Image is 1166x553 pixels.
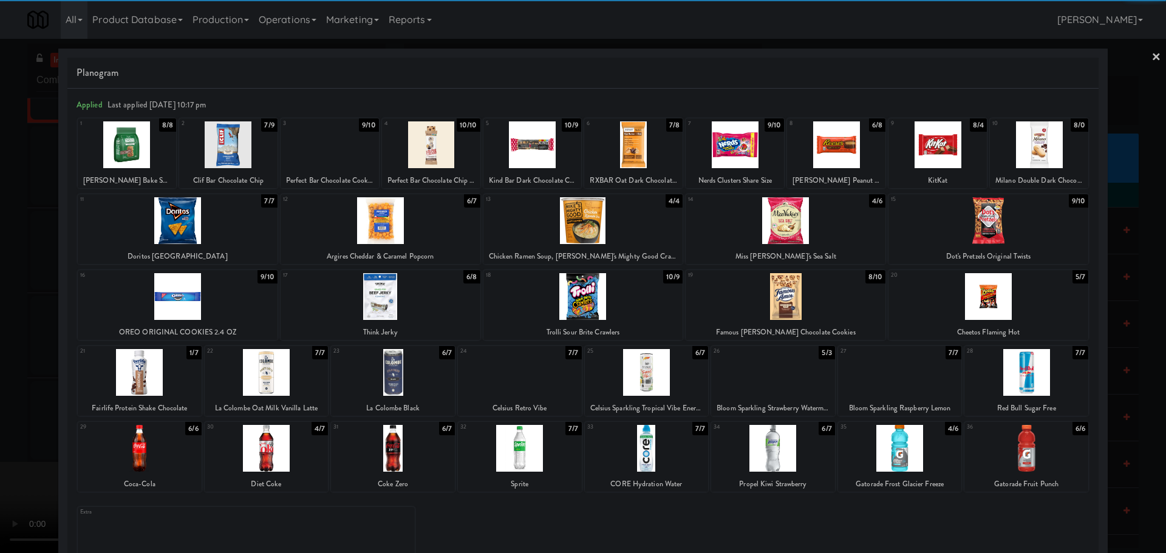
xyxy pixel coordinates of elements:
div: 265/3Bloom Sparkling Strawberry Watermelon [711,346,835,416]
div: 5/7 [1072,270,1088,283]
div: 34 [714,422,773,432]
div: Chicken Ramen Soup, [PERSON_NAME]'s Mighty Good Craft Ramen [483,249,683,264]
div: 4/4 [666,194,683,208]
div: 6/6 [185,422,201,435]
div: 277/7Bloom Sparkling Raspberry Lemon [838,346,962,416]
div: Milano Double Dark Chocolate Cookies [990,173,1088,188]
div: 7/7 [565,346,581,359]
div: Dot's Pretzels Original Twists [890,249,1086,264]
div: Bloom Sparkling Strawberry Watermelon [711,401,835,416]
div: 26 [714,346,773,356]
div: 410/10Perfect Bar Chocolate Chip Peanut [382,118,480,188]
div: 6/7 [819,422,834,435]
div: Coke Zero [333,477,453,492]
div: Argires Cheddar & Caramel Popcorn [282,249,479,264]
div: 4 [384,118,431,129]
div: 29 [80,422,140,432]
div: Famous [PERSON_NAME] Chocolate Cookies [686,325,885,340]
div: 205/7Cheetos Flaming Hot [888,270,1088,340]
div: Sprite [460,477,580,492]
div: 247/7Celsius Retro Vibe [458,346,582,416]
div: 296/6Coca-Cola [78,422,202,492]
div: 19 [688,270,785,280]
div: 287/7Red Bull Sugar Free [964,346,1088,416]
div: 8 [789,118,836,129]
div: 227/7La Colombe Oat Milk Vanilla Latte [205,346,329,416]
div: Red Bull Sugar Free [966,401,1086,416]
div: Cheetos Flaming Hot [888,325,1088,340]
div: OREO ORIGINAL COOKIES 2.4 OZ [80,325,276,340]
div: 9 [891,118,938,129]
div: 126/7Argires Cheddar & Caramel Popcorn [281,194,480,264]
div: 354/6Gatorade Frost Glacier Freeze [838,422,962,492]
div: Red Bull Sugar Free [964,401,1088,416]
div: Gatorade Fruit Punch [964,477,1088,492]
div: 4/6 [945,422,961,435]
div: 7/7 [565,422,581,435]
div: Doritos [GEOGRAPHIC_DATA] [80,249,276,264]
div: Doritos [GEOGRAPHIC_DATA] [78,249,278,264]
div: Clif Bar Chocolate Chip [181,173,276,188]
div: 36 [967,422,1026,432]
div: Miss [PERSON_NAME]'s Sea Salt [687,249,884,264]
div: Perfect Bar Chocolate Chip Peanut [384,173,479,188]
div: 31 [333,422,393,432]
div: Dot's Pretzels Original Twists [888,249,1088,264]
div: 327/7Sprite [458,422,582,492]
div: 10/9 [663,270,683,283]
div: 134/4Chicken Ramen Soup, [PERSON_NAME]'s Mighty Good Craft Ramen [483,194,683,264]
div: 35 [840,422,900,432]
div: [PERSON_NAME] Peanut Butter Cups [789,173,884,188]
div: Nerds Clusters Share Size [687,173,782,188]
div: Trolli Sour Brite Crawlers [485,325,681,340]
div: La Colombe Black [333,401,453,416]
div: 7/7 [946,346,961,359]
div: 9/10 [765,118,784,132]
div: 79/10Nerds Clusters Share Size [686,118,784,188]
div: [PERSON_NAME] Peanut Butter Cups [787,173,885,188]
div: 6/7 [464,194,480,208]
div: Miss [PERSON_NAME]'s Sea Salt [686,249,885,264]
div: 9/10 [1069,194,1088,208]
div: 346/7Propel Kiwi Strawberry [711,422,835,492]
div: Perfect Bar Chocolate Cookie Dough [282,173,377,188]
div: 18/8[PERSON_NAME] Bake Shop Tiny Chocolate Chip Cookies [78,118,176,188]
div: 7/9 [261,118,277,132]
div: Fairlife Protein Shake Chocolate [78,401,202,416]
div: 1/7 [186,346,201,359]
div: 98/4KitKat [888,118,987,188]
div: Gatorade Fruit Punch [966,477,1086,492]
div: 316/7Coke Zero [331,422,455,492]
span: Planogram [77,64,1089,82]
div: 5/3 [819,346,834,359]
div: 9/10 [359,118,378,132]
div: Kind Bar Dark Chocolate Cherry Cashew [485,173,580,188]
div: 9/10 [257,270,277,283]
div: 15 [891,194,988,205]
div: 10/9 [562,118,581,132]
div: Trolli Sour Brite Crawlers [483,325,683,340]
div: 7 [688,118,735,129]
div: 144/6Miss [PERSON_NAME]'s Sea Salt [686,194,885,264]
img: Micromart [27,9,49,30]
div: Propel Kiwi Strawberry [713,477,833,492]
div: 5 [486,118,533,129]
div: KitKat [890,173,985,188]
div: Perfect Bar Chocolate Chip Peanut [382,173,480,188]
div: Celsius Sparkling Tropical Vibe Energy Drink [587,401,707,416]
div: 6/7 [692,346,708,359]
div: La Colombe Oat Milk Vanilla Latte [206,401,327,416]
div: Kind Bar Dark Chocolate Cherry Cashew [483,173,582,188]
div: 1 [80,118,127,129]
div: 304/7Diet Coke [205,422,329,492]
div: Think Jerky [282,325,479,340]
div: 17 [283,270,380,280]
div: 236/7La Colombe Black [331,346,455,416]
div: 13 [486,194,583,205]
div: 20 [891,270,988,280]
div: 366/6Gatorade Fruit Punch [964,422,1088,492]
div: 2 [182,118,228,129]
div: 6/7 [439,422,455,435]
div: Coca-Cola [78,477,202,492]
div: 169/10OREO ORIGINAL COOKIES 2.4 OZ [78,270,278,340]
